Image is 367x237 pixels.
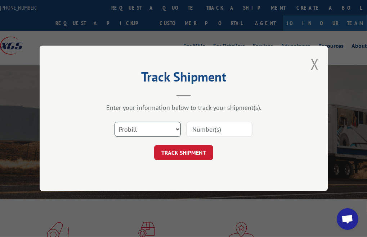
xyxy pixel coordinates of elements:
h2: Track Shipment [76,72,292,85]
div: Enter your information below to track your shipment(s). [76,104,292,112]
input: Number(s) [186,122,252,137]
button: Close modal [311,55,319,74]
div: Open chat [337,208,358,230]
button: TRACK SHIPMENT [154,145,213,161]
